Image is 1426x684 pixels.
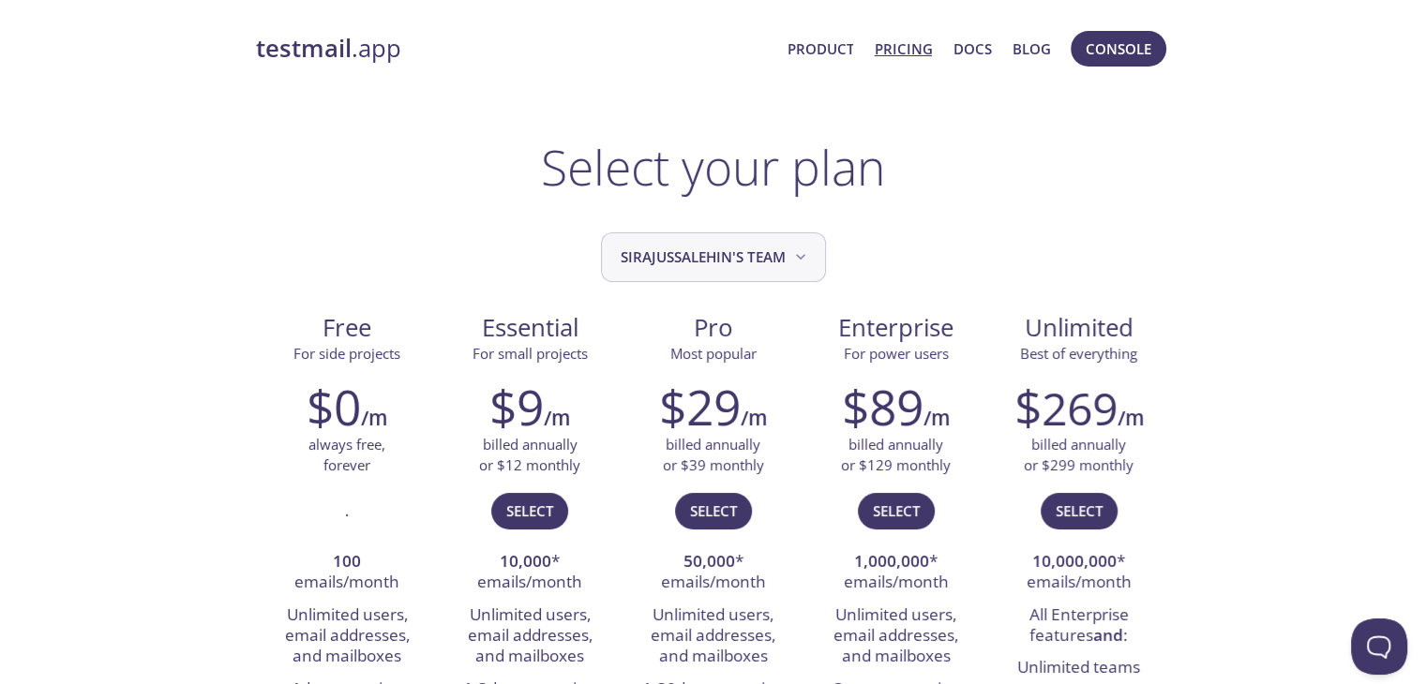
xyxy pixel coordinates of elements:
button: Select [491,493,568,528]
li: * emails/month [636,546,790,600]
li: Unlimited teams [1001,652,1156,684]
h2: $ [1014,379,1118,435]
strong: and [1093,624,1123,646]
h6: /m [1118,402,1144,434]
iframe: Help Scout Beacon - Open [1351,618,1407,675]
h6: /m [544,402,570,434]
li: All Enterprise features : [1001,600,1156,653]
li: Unlimited users, email addresses, and mailboxes [453,600,608,674]
span: Free [271,312,424,344]
p: billed annually or $12 monthly [479,435,580,475]
h6: /m [361,402,387,434]
span: Enterprise [819,312,972,344]
strong: 100 [333,550,361,572]
h2: $89 [842,379,923,435]
a: Pricing [874,37,932,61]
span: Select [873,498,920,523]
li: Unlimited users, email addresses, and mailboxes [270,600,425,674]
button: Select [858,493,935,528]
li: * emails/month [453,546,608,600]
strong: 50,000 [683,550,735,572]
button: Console [1071,31,1166,67]
p: billed annually or $129 monthly [841,435,951,475]
li: * emails/month [818,546,973,600]
h2: $29 [659,379,741,435]
h6: /m [741,402,767,434]
a: Product [787,37,853,61]
span: For side projects [293,344,400,363]
p: billed annually or $39 monthly [663,435,764,475]
p: always free, forever [308,435,385,475]
a: testmail.app [256,33,773,65]
span: Best of everything [1020,344,1137,363]
span: Essential [454,312,607,344]
h1: Select your plan [541,139,885,195]
span: 269 [1042,378,1118,439]
a: Docs [953,37,992,61]
h6: /m [923,402,950,434]
p: billed annually or $299 monthly [1024,435,1133,475]
span: Unlimited [1025,311,1133,344]
li: * emails/month [1001,546,1156,600]
button: Select [675,493,752,528]
span: For small projects [473,344,588,363]
strong: testmail [256,32,352,65]
span: Sirajussalehin's team [621,245,810,270]
span: Pro [637,312,789,344]
span: Select [506,498,553,523]
span: For power users [844,344,949,363]
a: Blog [1013,37,1051,61]
strong: 10,000,000 [1032,550,1117,572]
strong: 10,000 [500,550,551,572]
span: Console [1086,37,1151,61]
li: Unlimited users, email addresses, and mailboxes [636,600,790,674]
h2: $9 [489,379,544,435]
span: Select [1056,498,1103,523]
h2: $0 [307,379,361,435]
span: Most popular [670,344,757,363]
button: Sirajussalehin's team [601,232,826,282]
strong: 1,000,000 [854,550,929,572]
li: Unlimited users, email addresses, and mailboxes [818,600,973,674]
li: emails/month [270,546,425,600]
span: Select [690,498,737,523]
button: Select [1041,493,1118,528]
